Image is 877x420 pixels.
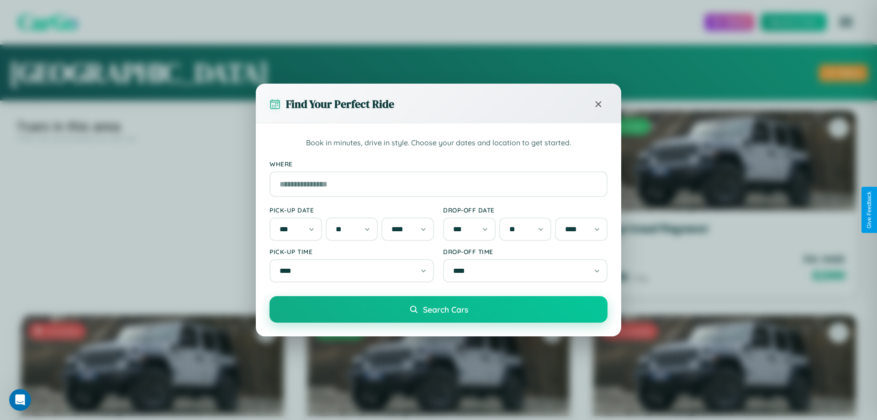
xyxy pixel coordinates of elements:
p: Book in minutes, drive in style. Choose your dates and location to get started. [269,137,608,149]
label: Drop-off Time [443,248,608,255]
button: Search Cars [269,296,608,323]
label: Where [269,160,608,168]
label: Drop-off Date [443,206,608,214]
label: Pick-up Date [269,206,434,214]
label: Pick-up Time [269,248,434,255]
span: Search Cars [423,304,468,314]
h3: Find Your Perfect Ride [286,96,394,112]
